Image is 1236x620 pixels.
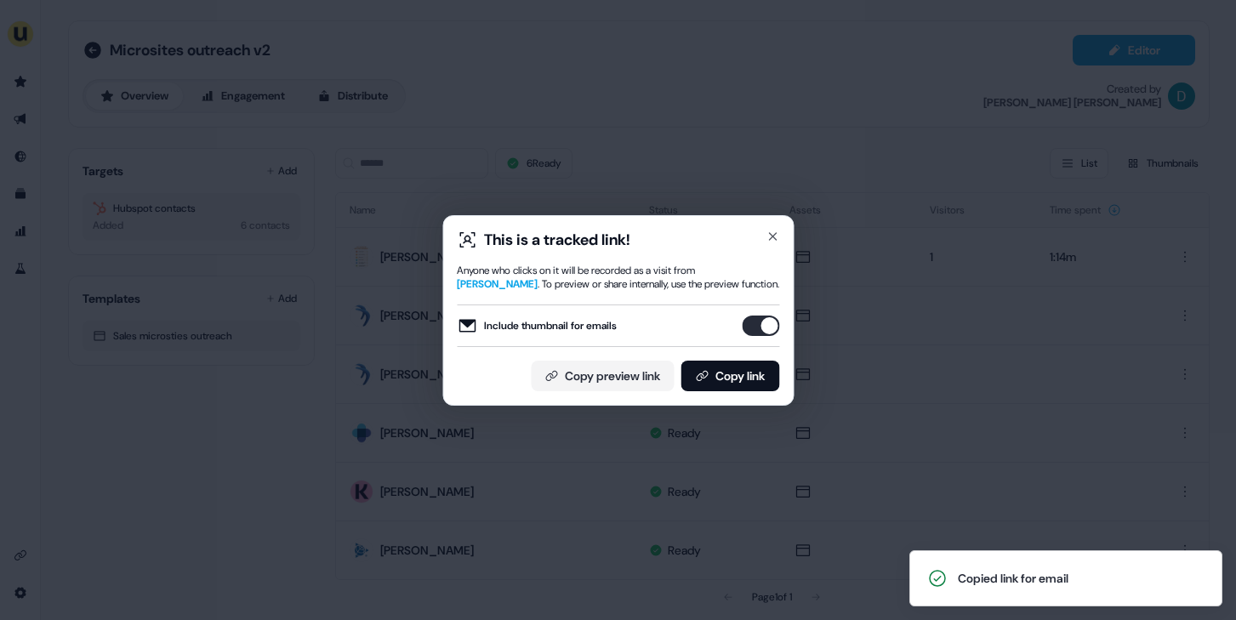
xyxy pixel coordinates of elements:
[457,316,617,336] label: Include thumbnail for emails
[531,361,674,391] button: Copy preview link
[681,361,779,391] button: Copy link
[958,570,1068,587] div: Copied link for email
[457,277,538,291] span: [PERSON_NAME]
[457,264,779,291] div: Anyone who clicks on it will be recorded as a visit from . To preview or share internally, use th...
[484,230,630,250] div: This is a tracked link!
